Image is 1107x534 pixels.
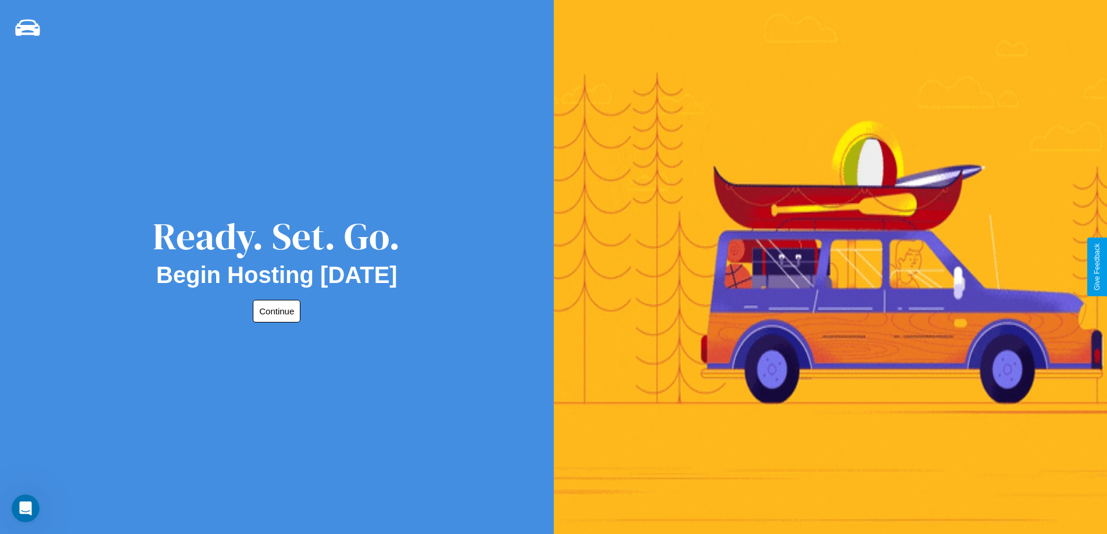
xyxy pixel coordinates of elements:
button: Continue [253,300,300,322]
div: Ready. Set. Go. [153,210,400,262]
iframe: Intercom live chat [12,494,40,522]
div: Give Feedback [1093,243,1101,291]
h2: Begin Hosting [DATE] [156,262,397,288]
